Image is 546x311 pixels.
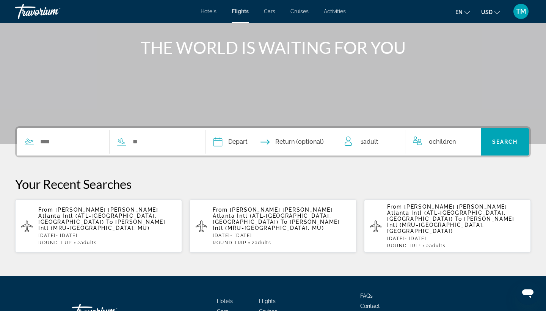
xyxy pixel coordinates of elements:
[492,139,518,145] span: Search
[433,138,456,145] span: Children
[363,138,378,145] span: Adult
[15,176,531,192] p: Your Recent Searches
[455,216,462,222] span: To
[360,303,380,309] a: Contact
[232,8,249,14] a: Flights
[516,281,540,305] iframe: Button to launch messaging window
[213,128,248,155] button: Depart date
[324,8,346,14] a: Activities
[481,6,500,17] button: Change currency
[38,233,176,238] p: [DATE] - [DATE]
[264,8,275,14] a: Cars
[259,298,276,304] a: Flights
[15,199,182,253] button: From [PERSON_NAME] [PERSON_NAME] Atlanta Intl (ATL-[GEOGRAPHIC_DATA], [GEOGRAPHIC_DATA]) To [PERS...
[361,137,378,147] span: 1
[426,243,446,248] span: 2
[337,128,481,155] button: Travelers: 1 adult, 0 children
[38,207,53,213] span: From
[387,204,507,222] span: [PERSON_NAME] [PERSON_NAME] Atlanta Intl (ATL-[GEOGRAPHIC_DATA], [GEOGRAPHIC_DATA])
[255,240,271,245] span: Adults
[260,128,324,155] button: Return date
[106,219,113,225] span: To
[387,236,525,241] p: [DATE] - [DATE]
[387,243,421,248] span: ROUND TRIP
[429,137,456,147] span: 0
[201,8,217,14] a: Hotels
[38,207,158,225] span: [PERSON_NAME] [PERSON_NAME] Atlanta Intl (ATL-[GEOGRAPHIC_DATA], [GEOGRAPHIC_DATA])
[360,293,373,299] a: FAQs
[364,199,531,253] button: From [PERSON_NAME] [PERSON_NAME] Atlanta Intl (ATL-[GEOGRAPHIC_DATA], [GEOGRAPHIC_DATA]) To [PERS...
[516,8,526,15] span: TM
[275,137,324,147] span: Return (optional)
[190,199,356,253] button: From [PERSON_NAME] [PERSON_NAME] Atlanta Intl (ATL-[GEOGRAPHIC_DATA], [GEOGRAPHIC_DATA]) To [PERS...
[131,38,415,57] h1: THE WORLD IS WAITING FOR YOU
[481,9,493,15] span: USD
[17,128,529,155] div: Search widget
[213,219,340,231] span: [PERSON_NAME] Intl (MRU-[GEOGRAPHIC_DATA], MU)
[387,204,402,210] span: From
[387,216,515,234] span: [PERSON_NAME] Intl (MRU-[GEOGRAPHIC_DATA], [GEOGRAPHIC_DATA])
[213,207,333,225] span: [PERSON_NAME] [PERSON_NAME] Atlanta Intl (ATL-[GEOGRAPHIC_DATA], [GEOGRAPHIC_DATA])
[77,240,97,245] span: 2
[217,298,233,304] a: Hotels
[281,219,287,225] span: To
[455,6,470,17] button: Change language
[213,233,350,238] p: [DATE] - [DATE]
[38,219,166,231] span: [PERSON_NAME] Intl (MRU-[GEOGRAPHIC_DATA], MU)
[429,243,446,248] span: Adults
[38,240,72,245] span: ROUND TRIP
[80,240,97,245] span: Adults
[252,240,271,245] span: 2
[481,128,529,155] button: Search
[213,207,228,213] span: From
[290,8,309,14] a: Cruises
[455,9,463,15] span: en
[213,240,246,245] span: ROUND TRIP
[511,3,531,19] button: User Menu
[15,2,91,21] a: Travorium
